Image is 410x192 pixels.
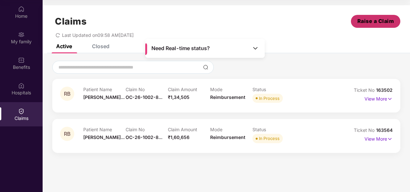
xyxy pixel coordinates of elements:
[376,127,393,133] span: 163564
[62,32,134,38] span: Last Updated on 09:58 AM[DATE]
[364,134,393,143] p: View More
[55,16,87,27] h1: Claims
[357,17,394,25] span: Raise a Claim
[18,31,25,38] img: svg+xml;base64,PHN2ZyB3aWR0aD0iMjAiIGhlaWdodD0iMjAiIHZpZXdCb3g9IjAgMCAyMCAyMCIgZmlsbD0ibm9uZSIgeG...
[151,45,210,52] span: Need Real-time status?
[18,108,25,114] img: svg+xml;base64,PHN2ZyBpZD0iQ2xhaW0iIHhtbG5zPSJodHRwOi8vd3d3LnczLm9yZy8yMDAwL3N2ZyIgd2lkdGg9IjIwIi...
[364,94,393,102] p: View More
[210,87,252,92] p: Mode
[126,134,162,140] span: OC-26-1002-8...
[351,15,400,28] button: Raise a Claim
[259,135,280,142] div: In Process
[259,95,280,101] div: In Process
[210,127,252,132] p: Mode
[168,87,210,92] p: Claim Amount
[387,135,393,143] img: svg+xml;base64,PHN2ZyB4bWxucz0iaHR0cDovL3d3dy53My5vcmcvMjAwMC9zdmciIHdpZHRoPSIxNyIgaGVpZ2h0PSIxNy...
[83,94,125,100] span: [PERSON_NAME]...
[126,94,162,100] span: OC-26-1002-8...
[376,87,393,93] span: 163502
[252,87,295,92] p: Status
[387,95,393,102] img: svg+xml;base64,PHN2ZyB4bWxucz0iaHR0cDovL3d3dy53My5vcmcvMjAwMC9zdmciIHdpZHRoPSIxNyIgaGVpZ2h0PSIxNy...
[18,57,25,63] img: svg+xml;base64,PHN2ZyBpZD0iQmVuZWZpdHMiIHhtbG5zPSJodHRwOi8vd3d3LnczLm9yZy8yMDAwL3N2ZyIgd2lkdGg9Ij...
[18,6,25,12] img: svg+xml;base64,PHN2ZyBpZD0iSG9tZSIgeG1sbnM9Imh0dHA6Ly93d3cudzMub3JnLzIwMDAvc3ZnIiB3aWR0aD0iMjAiIG...
[64,131,70,137] span: RB
[203,65,208,70] img: svg+xml;base64,PHN2ZyBpZD0iU2VhcmNoLTMyeDMyIiB4bWxucz0iaHR0cDovL3d3dy53My5vcmcvMjAwMC9zdmciIHdpZH...
[252,45,259,51] img: Toggle Icon
[56,32,60,38] span: redo
[354,87,376,93] span: Ticket No
[18,82,25,89] img: svg+xml;base64,PHN2ZyBpZD0iSG9zcGl0YWxzIiB4bWxucz0iaHR0cDovL3d3dy53My5vcmcvMjAwMC9zdmciIHdpZHRoPS...
[168,94,190,100] span: ₹1,34,505
[126,87,168,92] p: Claim No
[92,43,109,49] div: Closed
[64,91,70,97] span: RB
[83,127,126,132] p: Patient Name
[56,43,72,49] div: Active
[168,127,210,132] p: Claim Amount
[354,127,376,133] span: Ticket No
[126,127,168,132] p: Claim No
[83,87,126,92] p: Patient Name
[168,134,190,140] span: ₹1,60,656
[210,134,245,140] span: Reimbursement
[252,127,295,132] p: Status
[83,134,125,140] span: [PERSON_NAME]...
[210,94,245,100] span: Reimbursement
